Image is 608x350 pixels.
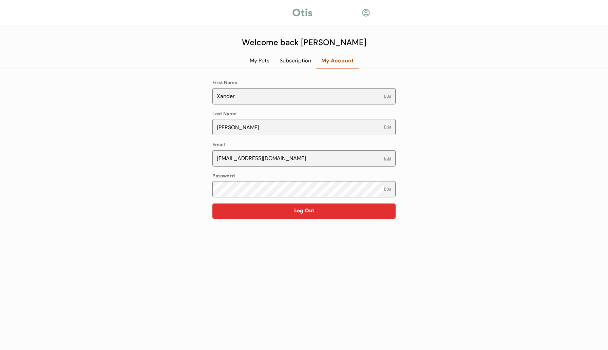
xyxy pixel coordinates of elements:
div: My Pets [245,57,274,64]
div: My Account [316,57,359,64]
div: Subscription [274,57,316,64]
div: Email [212,141,225,148]
div: Last Name [212,111,236,117]
button: Log Out [212,203,396,219]
button: Edit [384,156,391,160]
button: Edit [384,187,391,191]
button: Edit [384,125,391,129]
div: First Name [212,79,237,86]
div: Welcome back [PERSON_NAME] [238,36,370,48]
div: Edit [384,94,391,98]
div: Password [212,173,235,179]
